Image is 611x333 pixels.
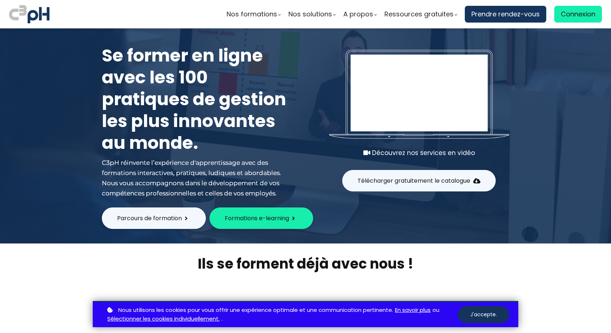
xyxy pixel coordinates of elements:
span: Ressources gratuites [384,9,454,20]
button: J'accepte. [458,306,509,323]
a: Sélectionner les cookies individuellement. [107,314,220,324]
span: Télécharger gratuitement le catalogue [358,176,470,185]
span: Nos formations [227,9,277,20]
h2: Ils se forment déjà avec nous ! [93,254,518,273]
div: Découvrez nos services en vidéo [329,148,509,158]
span: A propos [343,9,373,20]
span: Prendre rendez-vous [471,9,540,20]
span: Connexion [561,9,595,20]
div: C3pH réinvente l’expérience d'apprentissage avec des formations interactives, pratiques, ludiques... [102,158,291,198]
span: Formations e-learning [225,214,289,223]
span: Nous utilisons les cookies pour vous offrir une expérience optimale et une communication pertinente. [118,306,393,315]
button: Parcours de formation [102,207,206,229]
a: En savoir plus [395,306,431,315]
h1: Se former en ligne avec les 100 pratiques de gestion les plus innovantes au monde. [102,45,291,154]
a: Connexion [554,6,602,23]
p: ou . [105,306,458,324]
img: logo C3PH [9,4,49,25]
span: Nos solutions [288,9,332,20]
button: Formations e-learning [209,207,313,229]
a: Prendre rendez-vous [465,6,546,23]
span: Parcours de formation [117,214,182,223]
button: Télécharger gratuitement le catalogue [342,170,496,191]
